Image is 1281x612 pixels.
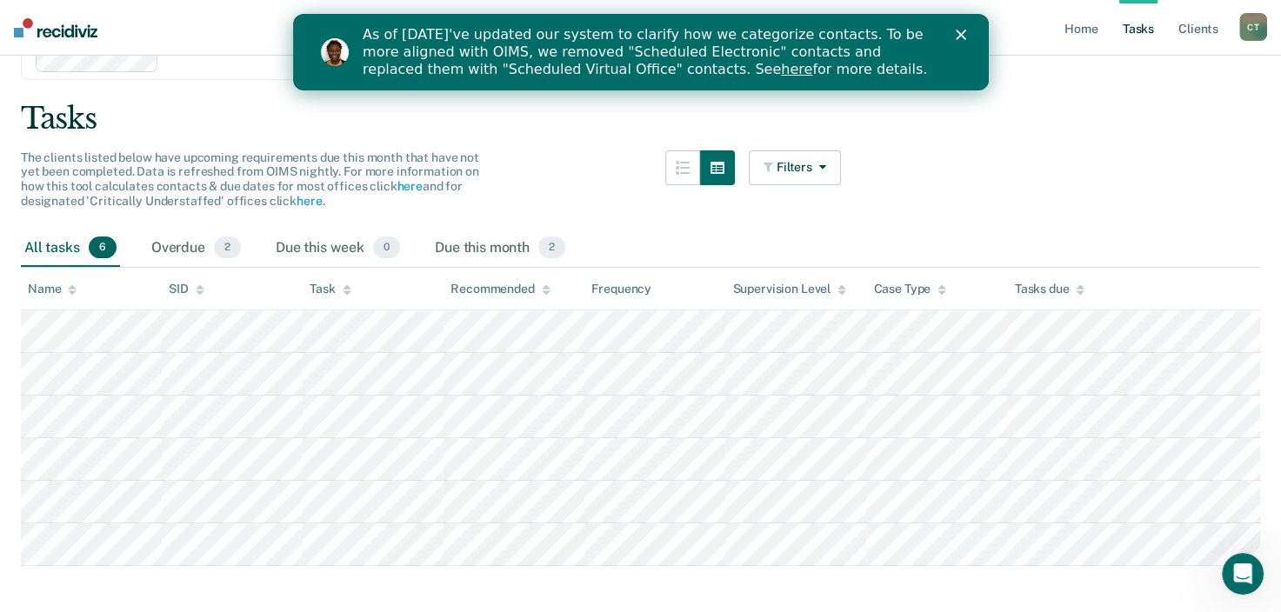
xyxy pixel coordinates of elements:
div: Supervision Level [732,282,846,296]
div: Task [310,282,350,296]
a: here [488,47,519,63]
span: 2 [214,236,241,259]
iframe: Intercom live chat banner [293,14,989,90]
div: All tasks6 [21,229,120,268]
img: Recidiviz [14,18,97,37]
a: here [297,194,322,208]
div: Recommended [450,282,550,296]
a: here [397,179,422,193]
span: The clients listed below have upcoming requirements due this month that have not yet been complet... [21,150,479,208]
span: 6 [89,236,117,259]
div: Tasks due [1015,282,1085,296]
button: CT [1239,13,1267,41]
div: Frequency [591,282,651,296]
div: Due this month2 [431,229,569,268]
div: C T [1239,13,1267,41]
div: SID [169,282,204,296]
div: Case Type [873,282,946,296]
iframe: Intercom live chat [1222,553,1264,595]
div: Overdue2 [148,229,244,268]
span: 2 [538,236,565,259]
button: Filters [749,150,841,185]
div: Tasks [21,101,1260,136]
span: 0 [373,236,400,259]
div: Close [663,16,680,26]
div: Name [28,282,77,296]
div: Due this week0 [272,229,404,268]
